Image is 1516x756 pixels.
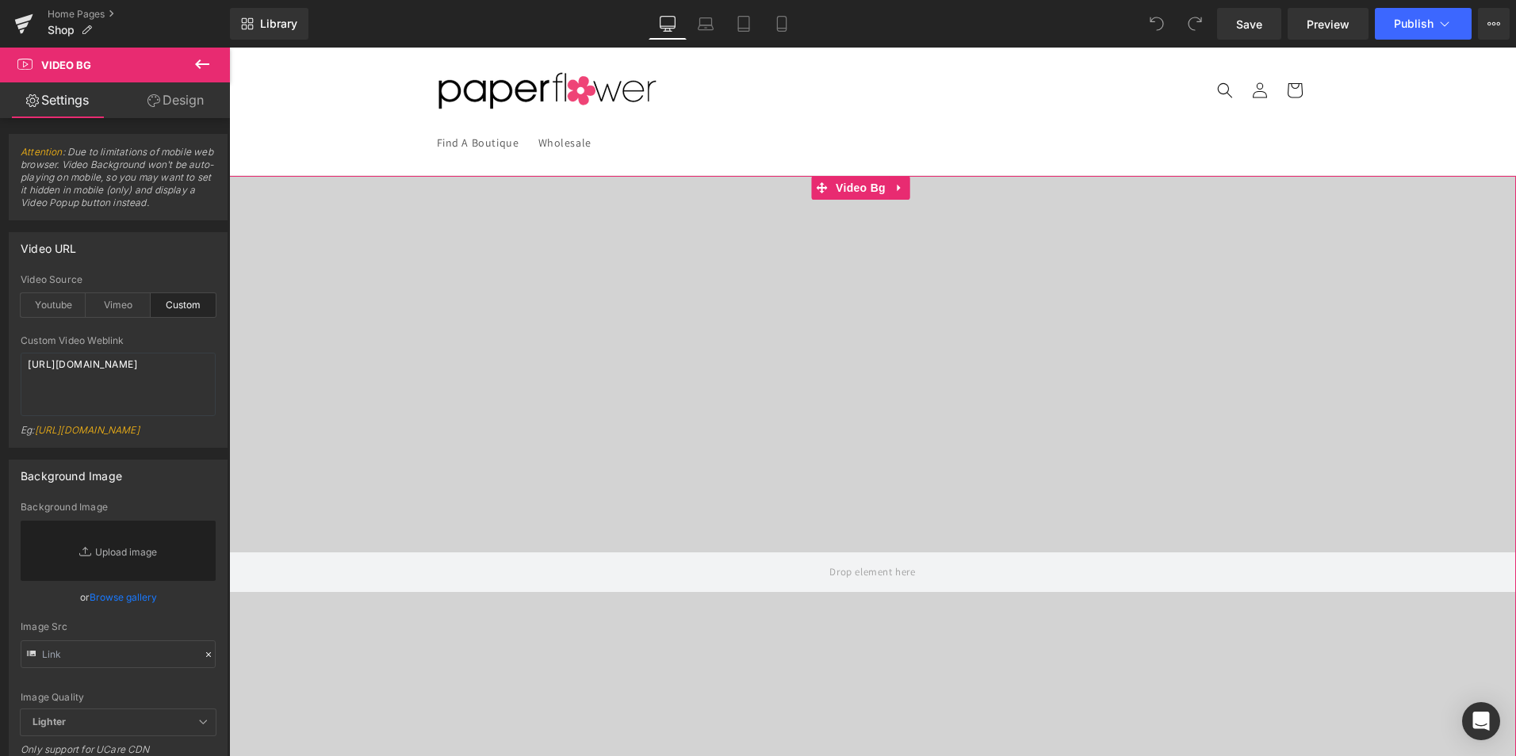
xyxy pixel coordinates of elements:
span: Save [1236,16,1262,32]
div: Background Image [21,502,216,513]
div: Video URL [21,233,77,255]
span: Video Bg [603,128,660,152]
div: Custom Video Weblink [21,335,216,346]
div: or [21,589,216,605]
a: Desktop [649,8,687,40]
img: Paper Flower [208,22,430,64]
b: Lighter [33,716,66,727]
button: Undo [1141,8,1173,40]
div: Video Source [21,274,216,285]
span: Library [260,17,297,31]
a: Browse gallery [90,583,157,611]
div: Youtube [21,293,86,317]
span: Video Bg [41,59,91,71]
span: Find A Boutique [208,88,290,102]
span: : Due to limitations of mobile web browser. Video Background won't be auto-playing on mobile, so ... [21,146,216,220]
button: Publish [1375,8,1472,40]
a: Attention [21,146,63,158]
a: Laptop [687,8,725,40]
div: Eg: [21,424,216,447]
a: Paper Flower [201,16,435,70]
a: Find A Boutique [198,78,300,112]
a: Mobile [763,8,801,40]
a: Home Pages [48,8,230,21]
span: Preview [1307,16,1349,32]
button: Redo [1179,8,1211,40]
input: Link [21,640,216,668]
button: More [1478,8,1510,40]
a: Tablet [725,8,763,40]
a: Expand / Collapse [660,128,681,152]
div: Image Src [21,621,216,632]
a: Wholesale [300,78,372,112]
span: Shop [48,24,75,36]
a: Design [118,82,233,118]
div: Open Intercom Messenger [1462,702,1500,740]
div: Background Image [21,460,122,483]
div: Image Quality [21,692,216,703]
summary: Search [978,25,1013,60]
a: Preview [1288,8,1369,40]
div: Vimeo [86,293,151,317]
a: New Library [230,8,308,40]
span: Wholesale [309,88,362,102]
span: Publish [1394,17,1434,30]
div: Custom [151,293,216,317]
a: [URL][DOMAIN_NAME] [35,424,140,436]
